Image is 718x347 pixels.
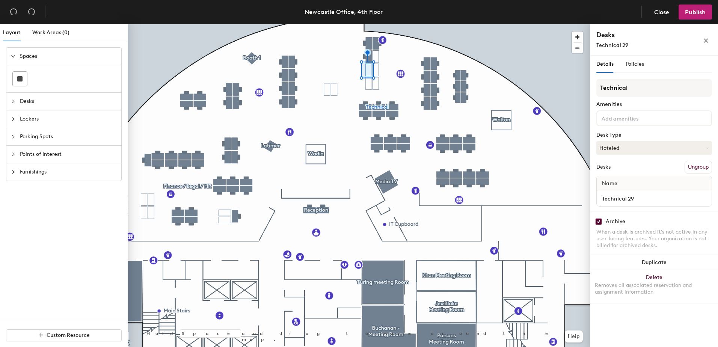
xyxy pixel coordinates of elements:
[32,29,69,36] span: Work Areas (0)
[703,38,709,43] span: close
[6,329,122,341] button: Custom Resource
[596,61,614,67] span: Details
[600,113,668,122] input: Add amenities
[596,229,712,249] div: When a desk is archived it's not active in any user-facing features. Your organization is not bil...
[685,9,706,16] span: Publish
[11,134,15,139] span: collapsed
[20,128,117,145] span: Parking Spots
[648,5,676,20] button: Close
[565,330,583,342] button: Help
[20,163,117,181] span: Furnishings
[596,164,611,170] div: Desks
[11,54,15,59] span: expanded
[20,146,117,163] span: Points of Interest
[20,93,117,110] span: Desks
[606,219,625,225] div: Archive
[626,61,644,67] span: Policies
[596,101,712,107] div: Amenities
[596,141,712,155] button: Hoteled
[305,7,383,17] div: Newcastle Office, 4th Floor
[590,270,718,303] button: DeleteRemoves all associated reservation and assignment information
[11,152,15,157] span: collapsed
[20,48,117,65] span: Spaces
[596,42,628,48] span: Technical 29
[596,30,679,40] h4: Desks
[10,8,17,15] span: undo
[596,132,712,138] div: Desk Type
[590,255,718,270] button: Duplicate
[685,161,712,173] button: Ungroup
[20,110,117,128] span: Lockers
[11,117,15,121] span: collapsed
[47,332,90,338] span: Custom Resource
[3,29,20,36] span: Layout
[598,177,621,190] span: Name
[11,170,15,174] span: collapsed
[24,5,39,20] button: Redo (⌘ + ⇧ + Z)
[679,5,712,20] button: Publish
[11,99,15,104] span: collapsed
[595,282,713,296] div: Removes all associated reservation and assignment information
[6,5,21,20] button: Undo (⌘ + Z)
[598,193,710,204] input: Unnamed desk
[654,9,669,16] span: Close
